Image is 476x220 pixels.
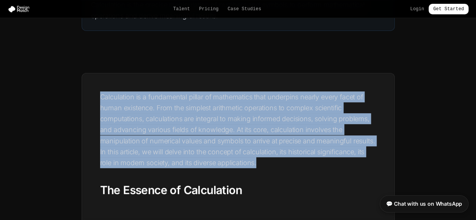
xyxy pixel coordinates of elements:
img: Design Match [8,5,33,13]
a: Pricing [199,6,219,12]
a: Login [410,6,424,12]
a: Talent [173,6,190,12]
a: Case Studies [228,6,261,12]
a: Get Started [429,4,468,14]
strong: The Essence of Calculation [100,183,242,197]
p: Calculation is a fundamental pillar of mathematics that underpins nearly every facet of human exi... [100,91,376,168]
a: 💬 Chat with us on WhatsApp [380,195,468,212]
